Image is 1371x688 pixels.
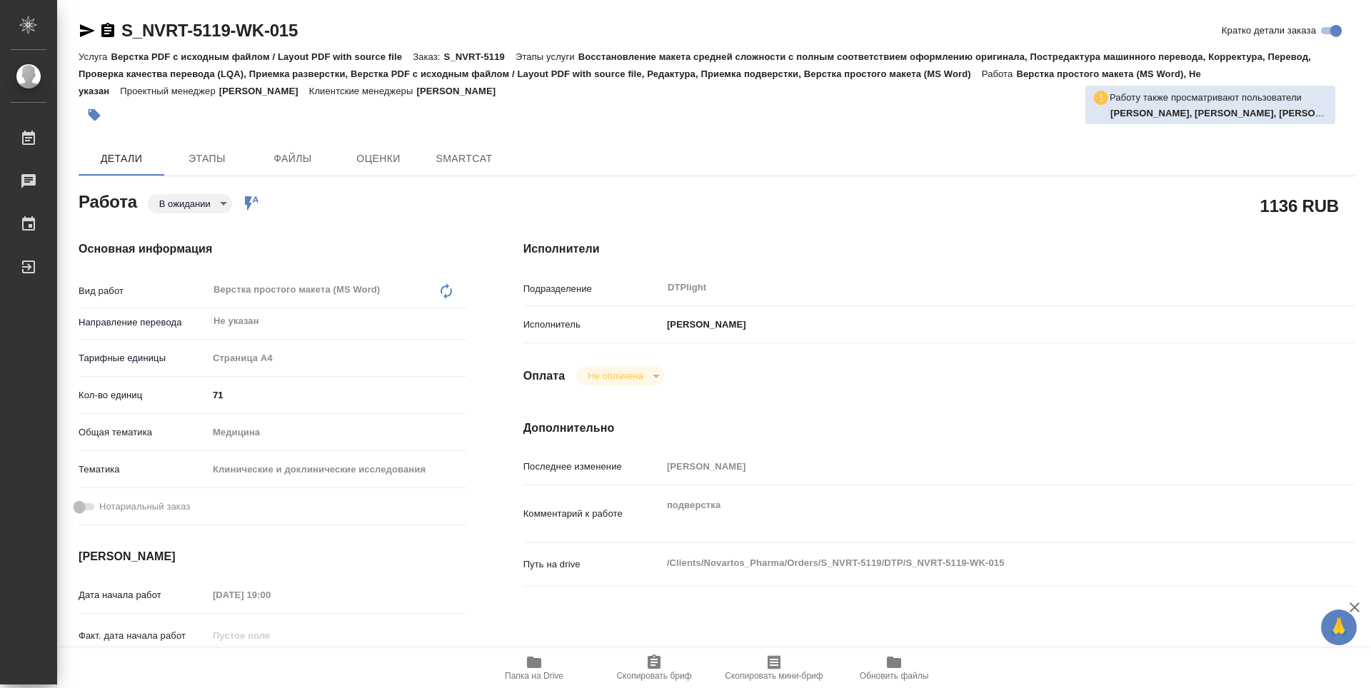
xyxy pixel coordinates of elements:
[1110,106,1328,121] p: Носкова Анна, Дзюндзя Нина, Риянова Анна
[523,420,1355,437] h4: Дополнительно
[516,51,578,62] p: Этапы услуги
[79,388,208,403] p: Кол-во единиц
[413,51,443,62] p: Заказ:
[79,351,208,365] p: Тарифные единицы
[79,588,208,602] p: Дата начала работ
[714,648,834,688] button: Скопировать мини-бриф
[523,460,662,474] p: Последнее изменение
[725,671,823,681] span: Скопировать мини-бриф
[523,241,1355,258] h4: Исполнители
[79,51,111,62] p: Услуга
[111,51,413,62] p: Верстка PDF с исходным файлом / Layout PDF with source file
[662,318,746,332] p: [PERSON_NAME]
[523,557,662,572] p: Путь на drive
[523,368,566,385] h4: Оплата
[208,346,466,370] div: Страница А4
[208,457,466,482] div: Клинические и доклинические исследования
[982,69,1017,79] p: Работа
[416,86,506,96] p: [PERSON_NAME]
[120,86,219,96] p: Проектный менеджер
[79,548,466,565] h4: [PERSON_NAME]
[616,671,691,681] span: Скопировать бриф
[208,625,333,646] input: Пустое поле
[430,150,498,168] span: SmartCat
[662,493,1286,532] textarea: подверстка
[79,629,208,643] p: Факт. дата начала работ
[79,188,137,213] h2: Работа
[208,585,333,605] input: Пустое поле
[1222,24,1316,38] span: Кратко детали заказа
[87,150,156,168] span: Детали
[79,241,466,258] h4: Основная информация
[258,150,327,168] span: Файлы
[219,86,309,96] p: [PERSON_NAME]
[662,456,1286,477] input: Пустое поле
[1321,609,1357,645] button: 🙏
[523,507,662,521] p: Комментарий к работе
[523,318,662,332] p: Исполнитель
[444,51,516,62] p: S_NVRT-5119
[1110,91,1302,105] p: Работу также просматривают пользователи
[79,462,208,477] p: Тематика
[1260,193,1339,218] h2: 1136 RUB
[594,648,714,688] button: Скопировать бриф
[1110,108,1358,118] b: [PERSON_NAME], [PERSON_NAME], [PERSON_NAME]
[860,671,929,681] span: Обновить файлы
[79,51,1311,79] p: Восстановление макета средней сложности с полным соответствием оформлению оригинала, Постредактур...
[1327,612,1351,642] span: 🙏
[344,150,413,168] span: Оценки
[208,385,466,405] input: ✎ Введи что-нибудь
[173,150,241,168] span: Этапы
[576,366,664,385] div: В ожидании
[121,21,298,40] a: S_NVRT-5119-WK-015
[79,425,208,440] p: Общая тематика
[583,370,647,382] button: Не оплачена
[505,671,563,681] span: Папка на Drive
[99,22,116,39] button: Скопировать ссылку
[474,648,594,688] button: Папка на Drive
[79,22,96,39] button: Скопировать ссылку для ЯМессенджера
[148,194,232,213] div: В ожидании
[208,420,466,445] div: Медицина
[99,500,190,514] span: Нотариальный заказ
[79,315,208,330] p: Направление перевода
[79,99,110,131] button: Добавить тэг
[523,282,662,296] p: Подразделение
[834,648,954,688] button: Обновить файлы
[79,284,208,298] p: Вид работ
[662,551,1286,575] textarea: /Clients/Novartos_Pharma/Orders/S_NVRT-5119/DTP/S_NVRT-5119-WK-015
[309,86,417,96] p: Клиентские менеджеры
[155,198,215,210] button: В ожидании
